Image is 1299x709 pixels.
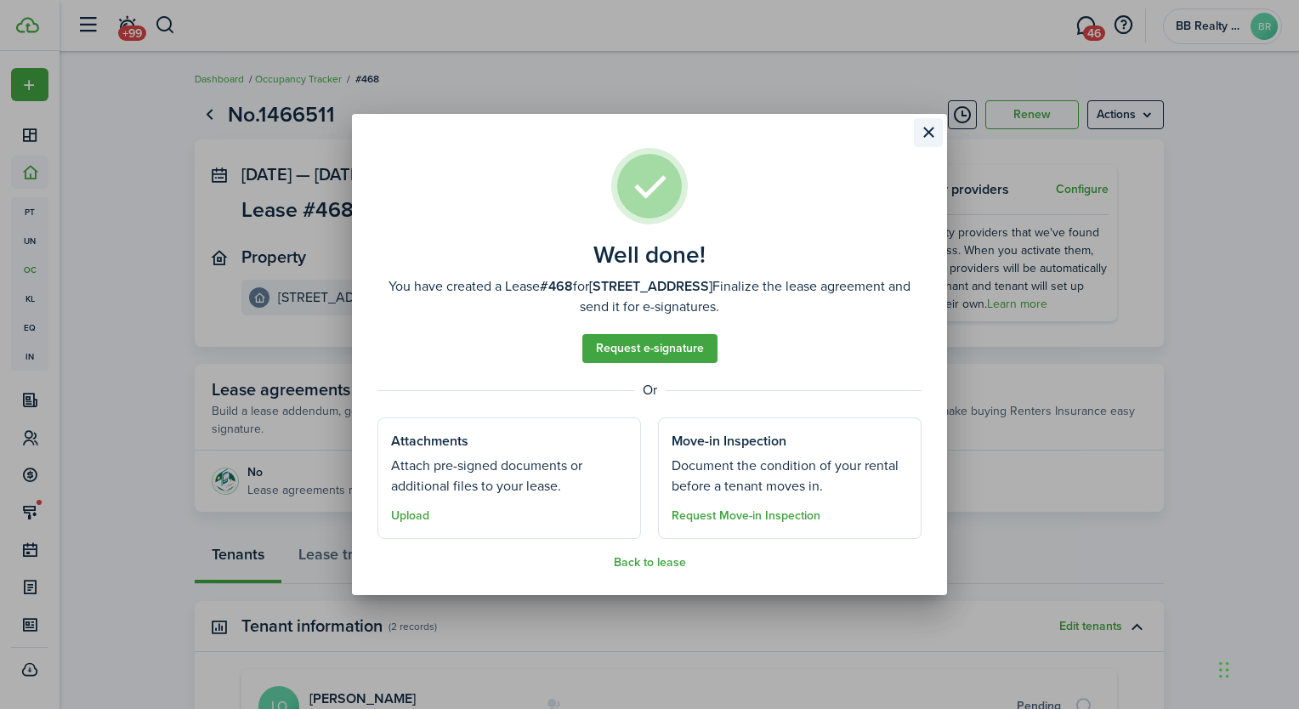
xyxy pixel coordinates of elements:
[540,276,573,296] b: #468
[672,509,820,523] button: Request Move-in Inspection
[1214,627,1299,709] iframe: Chat Widget
[377,380,922,400] well-done-separator: Or
[589,276,712,296] b: [STREET_ADDRESS]
[582,334,718,363] a: Request e-signature
[391,431,468,451] well-done-section-title: Attachments
[672,456,908,496] well-done-section-description: Document the condition of your rental before a tenant moves in.
[672,431,786,451] well-done-section-title: Move-in Inspection
[593,241,706,269] well-done-title: Well done!
[391,456,627,496] well-done-section-description: Attach pre-signed documents or additional files to your lease.
[377,276,922,317] well-done-description: You have created a Lease for Finalize the lease agreement and send it for e-signatures.
[391,509,429,523] button: Upload
[914,118,943,147] button: Close modal
[1219,644,1229,695] div: Drag
[614,556,686,570] button: Back to lease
